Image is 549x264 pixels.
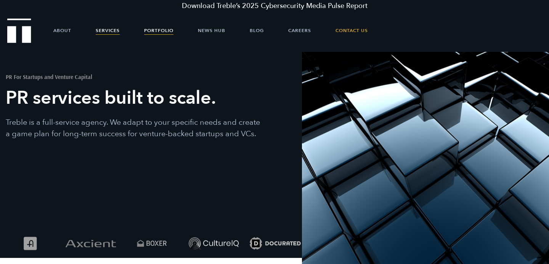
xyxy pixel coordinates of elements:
[6,86,261,110] h1: PR services built to scale.
[123,229,181,258] img: Boxer logo
[144,19,173,42] a: Portfolio
[335,19,368,42] a: Contact Us
[6,74,261,80] h2: PR For Startups and Venture Capital
[7,18,31,43] img: Treble logo
[185,229,242,258] img: Culture IQ logo
[53,19,71,42] a: About
[6,117,261,140] p: Treble is a full-service agency. We adapt to your specific needs and create a game plan for long-...
[0,229,58,258] img: Addvocate logo
[288,19,311,42] a: Careers
[246,229,303,258] img: Docurated logo
[198,19,225,42] a: News Hub
[250,19,264,42] a: Blog
[96,19,120,42] a: Services
[8,19,30,42] a: Treble Homepage
[62,229,119,258] img: Axcient logo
